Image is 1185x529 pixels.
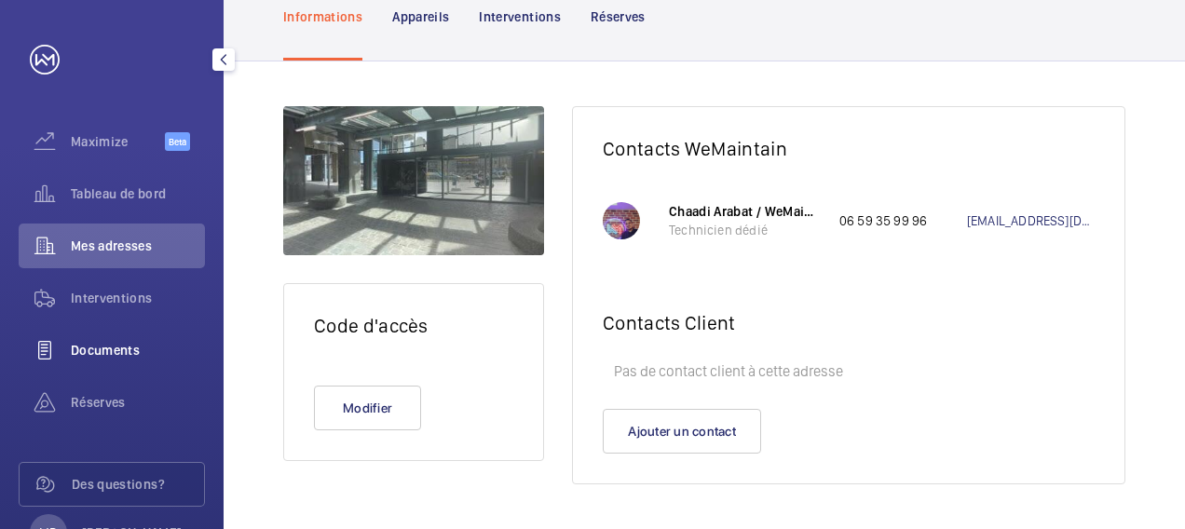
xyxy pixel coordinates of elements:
span: Mes adresses [71,237,205,255]
span: Maximize [71,132,165,151]
button: Ajouter un contact [603,409,761,454]
span: Documents [71,341,205,359]
p: Interventions [479,7,561,26]
h2: Contacts WeMaintain [603,137,1095,160]
p: Pas de contact client à cette adresse [603,353,1095,390]
span: Des questions? [72,475,204,494]
span: Interventions [71,289,205,307]
p: Réserves [591,7,646,26]
a: [EMAIL_ADDRESS][DOMAIN_NAME] [967,211,1095,230]
p: Technicien dédié [669,221,821,239]
span: Tableau de bord [71,184,205,203]
span: Réserves [71,393,205,412]
span: Beta [165,132,190,151]
p: Appareils [392,7,449,26]
h2: Contacts Client [603,311,1095,334]
p: Informations [283,7,362,26]
h2: Code d'accès [314,314,513,337]
button: Modifier [314,386,421,430]
p: Chaadi Arabat / WeMaintain FR [669,202,821,221]
p: 06 59 35 99 96 [839,211,967,230]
